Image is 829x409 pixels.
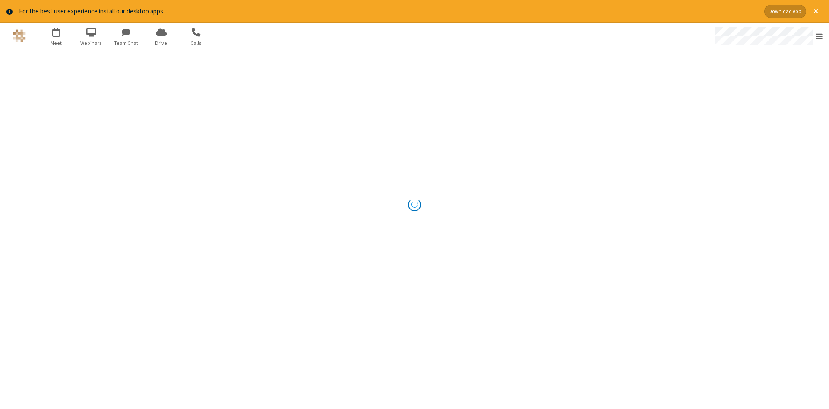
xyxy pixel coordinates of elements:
span: Webinars [75,39,108,47]
span: Calls [180,39,212,47]
button: Download App [764,5,806,18]
button: Logo [3,23,35,49]
button: Close alert [809,5,823,18]
img: QA Selenium DO NOT DELETE OR CHANGE [13,29,26,42]
div: Open menu [707,23,829,49]
span: Meet [40,39,73,47]
span: Drive [145,39,177,47]
div: For the best user experience install our desktop apps. [19,6,758,16]
span: Team Chat [110,39,142,47]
